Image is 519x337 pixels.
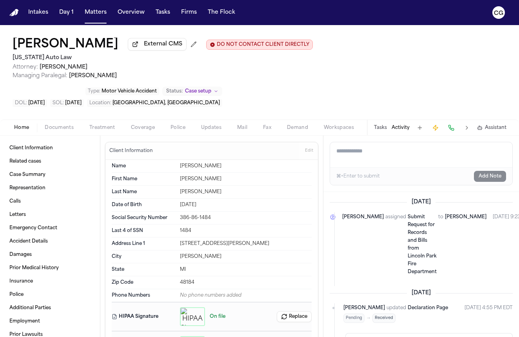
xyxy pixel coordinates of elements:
[477,125,506,131] button: Assistant
[180,279,312,286] div: 48184
[180,254,312,260] div: [PERSON_NAME]
[112,215,175,221] dt: Social Security Number
[13,73,67,79] span: Managing Paralegal:
[206,40,313,50] button: Edit client contact restriction
[56,5,77,20] button: Day 1
[205,5,238,20] button: The Flock
[15,101,27,105] span: DOL :
[6,288,94,301] a: Police
[6,302,94,314] a: Additional Parties
[178,5,200,20] button: Firms
[89,101,111,105] span: Location :
[128,38,187,51] button: External CMS
[112,266,175,273] dt: State
[9,9,19,16] img: Finch Logo
[9,238,48,245] span: Accident Details
[374,125,387,131] button: Tasks
[112,189,175,195] dt: Last Name
[180,202,312,208] div: [DATE]
[180,176,312,182] div: [PERSON_NAME]
[9,212,26,218] span: Letters
[343,313,365,323] span: Pending
[112,202,175,208] dt: Date of Birth
[485,125,506,131] span: Assistant
[45,125,74,131] span: Documents
[171,125,185,131] span: Police
[9,305,51,311] span: Additional Parties
[87,99,222,107] button: Edit Location: Lincoln Park, MI
[407,289,436,297] span: [DATE]
[6,182,94,194] a: Representation
[387,304,406,312] span: updated
[180,241,312,247] div: [STREET_ADDRESS][PERSON_NAME]
[446,122,457,133] button: Make a Call
[112,176,175,182] dt: First Name
[113,101,220,105] span: [GEOGRAPHIC_DATA], [GEOGRAPHIC_DATA]
[366,315,371,321] span: →
[112,241,175,247] dt: Address Line 1
[13,38,118,52] button: Edit matter name
[474,171,506,182] button: Add Note
[152,5,173,20] button: Tasks
[13,53,313,63] h2: [US_STATE] Auto Law
[6,142,94,154] a: Client Information
[408,304,448,312] a: Declaration Page
[6,195,94,208] a: Calls
[102,89,157,94] span: Motor Vehicle Accident
[6,248,94,261] a: Damages
[25,5,51,20] button: Intakes
[465,304,513,323] time: October 14, 2025 at 4:55 PM
[82,5,110,20] a: Matters
[69,73,117,79] span: [PERSON_NAME]
[88,89,100,94] span: Type :
[40,64,87,70] span: [PERSON_NAME]
[85,87,159,95] button: Edit Type: Motor Vehicle Accident
[6,155,94,168] a: Related cases
[287,125,308,131] span: Demand
[407,198,436,206] span: [DATE]
[89,125,115,131] span: Treatment
[217,42,309,48] span: DO NOT CONTACT CLIENT DIRECTLY
[9,185,45,191] span: Representation
[131,125,155,131] span: Coverage
[28,101,45,105] span: [DATE]
[9,172,45,178] span: Case Summary
[9,265,59,271] span: Prior Medical History
[65,101,82,105] span: [DATE]
[324,125,354,131] span: Workspaces
[9,278,33,284] span: Insurance
[305,148,313,154] span: Edit
[201,125,221,131] span: Updates
[210,313,225,320] span: On file
[53,101,64,105] span: SOL :
[112,163,175,169] dt: Name
[263,125,271,131] span: Fax
[114,5,148,20] button: Overview
[408,215,437,274] span: Submit Request for Records and Bills from Lincoln Park Fire Department
[50,99,84,107] button: Edit SOL: 2028-08-18
[185,88,211,94] span: Case setup
[336,173,380,179] div: ⌘+Enter to submit
[180,292,312,299] div: No phone numbers added
[180,163,312,169] div: [PERSON_NAME]
[144,40,182,48] span: External CMS
[303,145,316,157] button: Edit
[6,168,94,181] a: Case Summary
[237,125,247,131] span: Mail
[438,213,443,276] span: to
[13,99,47,107] button: Edit DOL: 2025-08-18
[112,254,175,260] dt: City
[385,213,406,276] span: assigned
[14,125,29,131] span: Home
[6,315,94,328] a: Employment
[6,235,94,248] a: Accident Details
[408,213,437,276] a: Submit Request for Records and Bills from Lincoln Park Fire Department
[343,304,385,312] span: [PERSON_NAME]
[9,252,32,258] span: Damages
[112,279,175,286] dt: Zip Code
[414,122,425,133] button: Add Task
[445,213,486,276] span: [PERSON_NAME]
